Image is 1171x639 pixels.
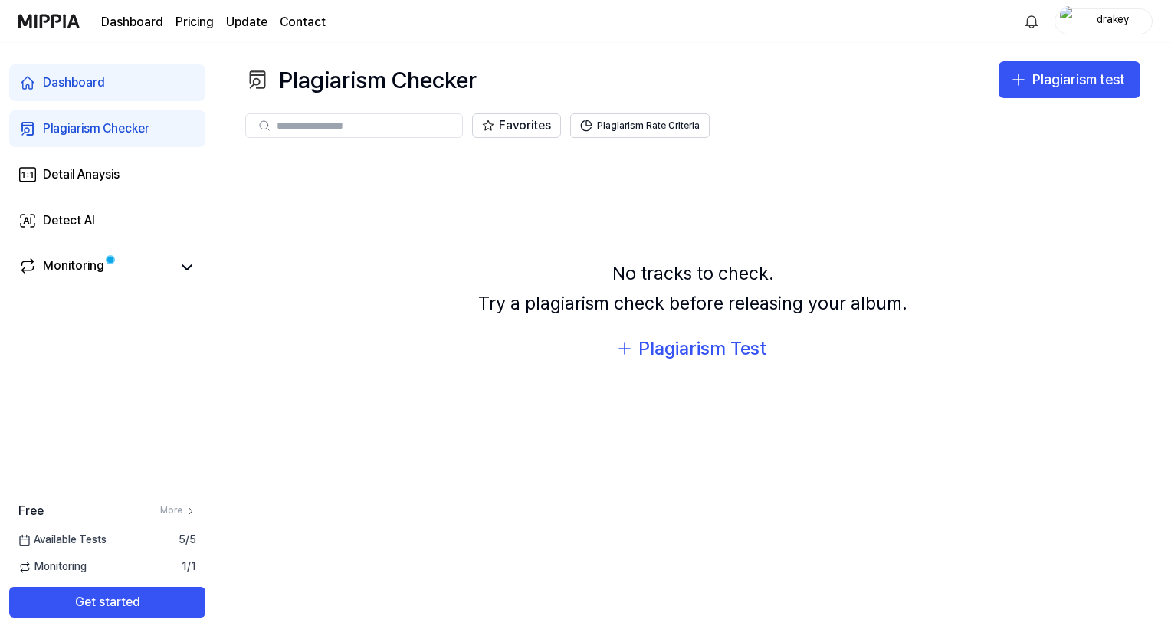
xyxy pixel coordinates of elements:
[175,13,214,31] a: Pricing
[478,259,907,318] div: No tracks to check. Try a plagiarism check before releasing your album.
[280,13,326,31] a: Contact
[1060,6,1078,37] img: profile
[1022,12,1041,31] img: 알림
[101,13,163,31] a: Dashboard
[9,156,205,193] a: Detail Anaysis
[1032,69,1125,91] div: Plagiarism test
[245,61,477,98] div: Plagiarism Checker
[43,257,104,278] div: Monitoring
[638,334,766,363] div: Plagiarism Test
[9,202,205,239] a: Detect AI
[1055,8,1153,34] button: profiledrakey
[9,587,205,618] button: Get started
[18,502,44,520] span: Free
[18,559,87,575] span: Monitoring
[570,113,710,138] button: Plagiarism Rate Criteria
[43,165,120,184] div: Detail Anaysis
[9,110,205,147] a: Plagiarism Checker
[18,532,107,548] span: Available Tests
[9,64,205,101] a: Dashboard
[43,74,105,92] div: Dashboard
[226,13,267,31] a: Update
[160,504,196,517] a: More
[472,113,561,138] button: Favorites
[1083,12,1143,29] div: drakey
[179,532,196,548] span: 5 / 5
[999,61,1140,98] button: Plagiarism test
[43,120,149,138] div: Plagiarism Checker
[18,257,172,278] a: Monitoring
[182,559,196,575] span: 1 / 1
[43,211,95,230] div: Detect AI
[605,330,782,367] button: Plagiarism Test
